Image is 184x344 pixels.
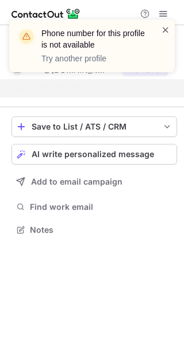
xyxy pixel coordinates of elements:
[17,28,36,46] img: warning
[32,122,157,131] div: Save to List / ATS / CRM
[30,225,172,235] span: Notes
[11,199,177,215] button: Find work email
[11,144,177,165] button: AI write personalized message
[41,28,147,50] header: Phone number for this profile is not available
[41,53,147,64] p: Try another profile
[11,116,177,137] button: save-profile-one-click
[11,222,177,238] button: Notes
[11,7,80,21] img: ContactOut v5.3.10
[30,202,172,212] span: Find work email
[11,171,177,192] button: Add to email campaign
[32,150,154,159] span: AI write personalized message
[31,177,122,186] span: Add to email campaign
